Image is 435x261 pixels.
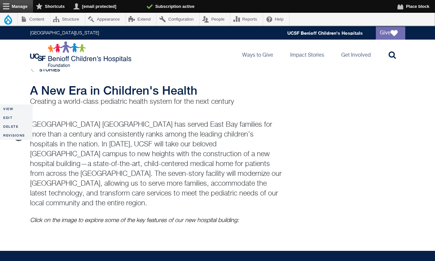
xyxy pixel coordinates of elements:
a: Give [376,27,405,40]
a: Appearance [85,13,125,26]
span: A New Era in Children's Health [30,84,197,97]
a: People [200,13,230,26]
a: Get Involved [336,40,376,69]
a: Reports [230,13,263,26]
a: Extend [126,13,157,26]
a: Help [263,13,289,26]
a: [GEOGRAPHIC_DATA][US_STATE] [30,31,99,35]
p: [GEOGRAPHIC_DATA] [GEOGRAPHIC_DATA] has served East Bay families for more than a century and cons... [30,120,282,208]
a: Configuration [157,13,199,26]
a: Ways to Give [237,40,278,69]
em: Click on the image to explore some of the key features of our new hospital building: [30,217,239,223]
p: Creating a world-class pediatric health system for the next century [30,97,282,107]
a: Stories [39,67,60,72]
a: UCSF Benioff Children's Hospitals [287,30,363,36]
a: Structure [50,13,85,26]
img: Logo for UCSF Benioff Children's Hospitals Foundation [30,41,133,67]
a: Impact Stories [285,40,329,69]
a: Content [18,13,50,26]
